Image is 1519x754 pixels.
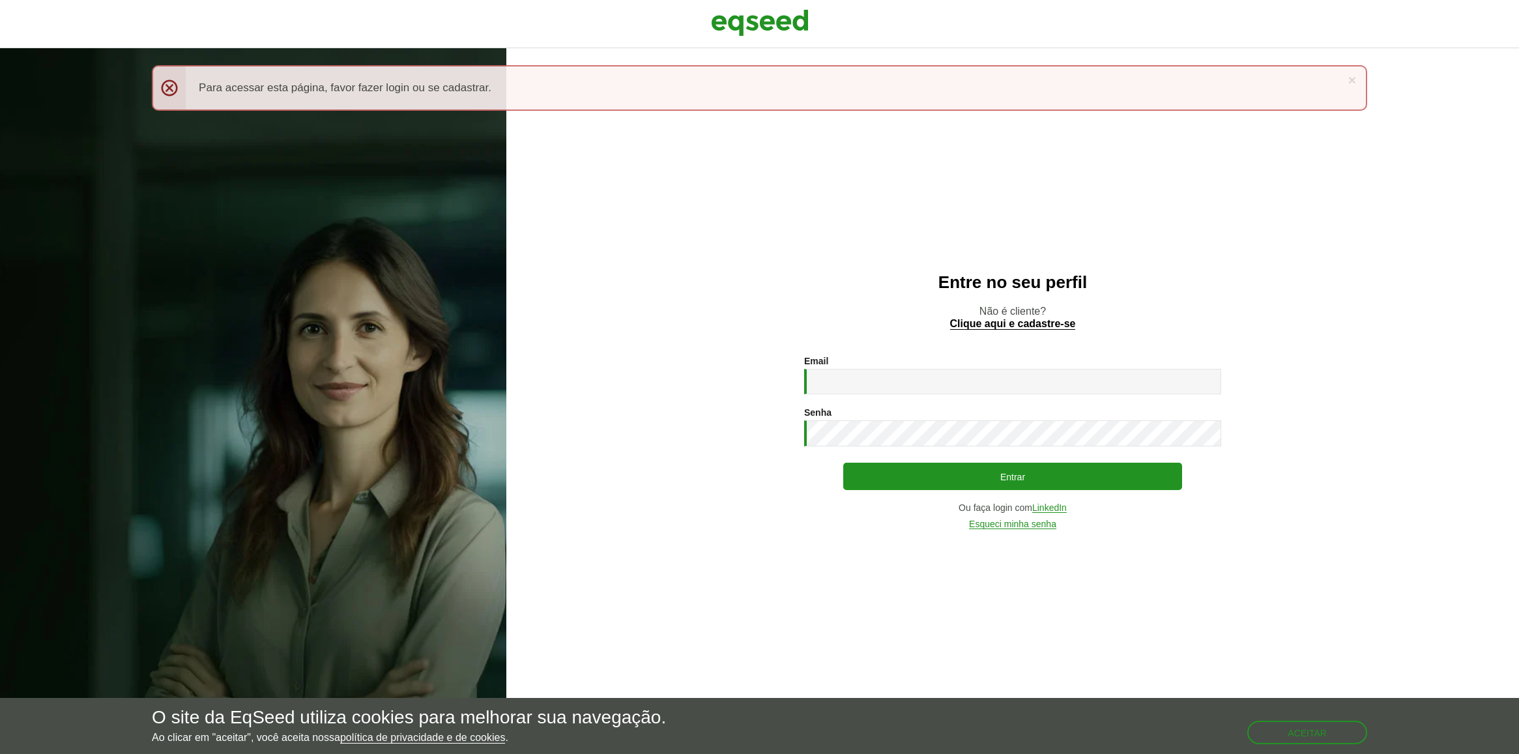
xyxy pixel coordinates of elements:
div: Para acessar esta página, favor fazer login ou se cadastrar. [152,65,1367,111]
a: LinkedIn [1032,503,1067,513]
button: Aceitar [1247,721,1367,744]
label: Senha [804,408,832,417]
p: Ao clicar em "aceitar", você aceita nossa . [152,731,666,744]
a: Esqueci minha senha [969,519,1056,529]
div: Ou faça login com [804,503,1221,513]
a: Clique aqui e cadastre-se [950,319,1076,330]
label: Email [804,356,828,366]
button: Entrar [843,463,1182,490]
h2: Entre no seu perfil [532,273,1493,292]
p: Não é cliente? [532,305,1493,330]
img: EqSeed Logo [711,7,809,39]
h5: O site da EqSeed utiliza cookies para melhorar sua navegação. [152,708,666,728]
a: política de privacidade e de cookies [340,732,506,744]
a: × [1348,73,1356,87]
